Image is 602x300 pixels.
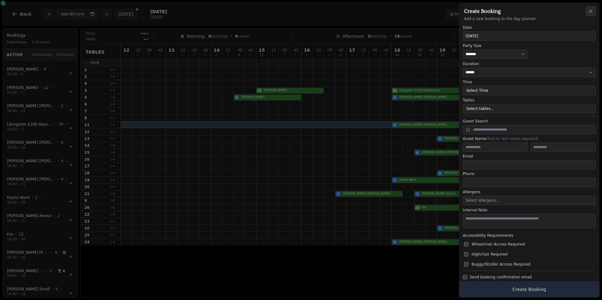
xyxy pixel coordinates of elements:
[463,119,596,124] label: Guest Search
[464,8,594,15] h2: Create Booking
[464,16,594,21] p: Add a new booking to the day planner
[466,198,499,203] span: Select allergens...
[463,196,596,205] button: Select allergens...
[463,154,596,159] label: Email
[463,25,596,30] label: Date
[463,31,596,41] button: [DATE]
[464,262,468,266] input: Buggy/Stroller Access Required
[463,208,596,213] label: Internal Note
[463,61,596,66] label: Duration
[472,252,508,257] span: Highchair Required
[472,242,525,247] span: Wheelchair Access Required
[463,275,467,279] input: Send booking confirmation email
[470,275,532,280] span: Send booking confirmation email
[463,233,596,238] label: Accessibility Requirements
[472,262,531,267] span: Buggy/Stroller Access Required
[463,104,596,113] button: Select tables...
[463,189,596,194] label: Allergens
[463,43,528,48] label: Party Size
[463,80,596,85] label: Time
[464,252,468,256] input: Highchair Required
[486,137,538,141] span: (first or last name required)
[459,281,599,297] button: Create Booking
[464,242,468,246] input: Wheelchair Access Required
[463,86,596,95] button: Select Time
[463,136,596,141] label: Guest Name
[463,98,596,103] label: Tables
[463,171,596,176] label: Phone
